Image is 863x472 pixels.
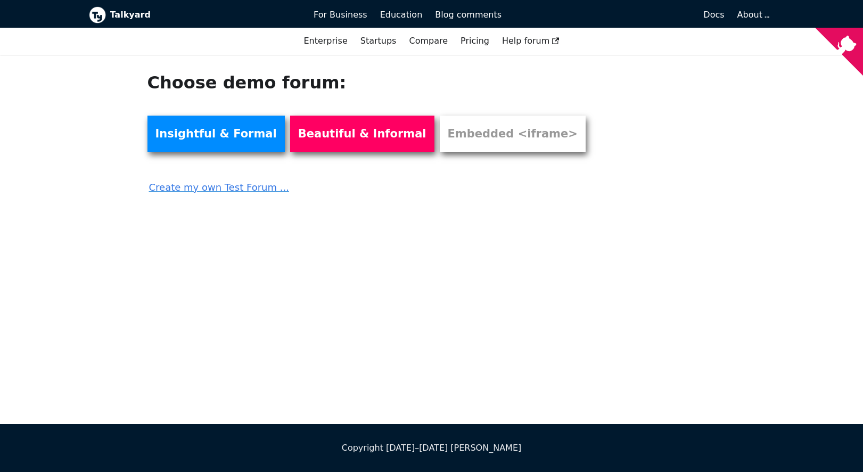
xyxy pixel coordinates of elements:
a: Pricing [454,32,496,50]
a: Talkyard logoTalkyard [89,6,299,23]
a: About [737,10,768,20]
a: Docs [508,6,731,24]
span: Blog comments [435,10,502,20]
a: Enterprise [297,32,354,50]
a: Beautiful & Informal [290,116,434,152]
h1: Choose demo forum: [147,72,599,93]
a: Compare [409,36,448,46]
span: Help forum [502,36,560,46]
b: Talkyard [110,8,299,22]
a: Startups [354,32,403,50]
div: Copyright [DATE]–[DATE] [PERSON_NAME] [89,441,775,455]
a: Embedded <iframe> [440,116,586,152]
a: Help forum [496,32,566,50]
a: Blog comments [429,6,508,24]
a: Create my own Test Forum ... [147,172,599,196]
a: Education [374,6,429,24]
span: Docs [703,10,724,20]
img: Talkyard logo [89,6,106,23]
span: For Business [314,10,367,20]
a: Insightful & Formal [147,116,285,152]
span: Education [380,10,423,20]
a: For Business [307,6,374,24]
